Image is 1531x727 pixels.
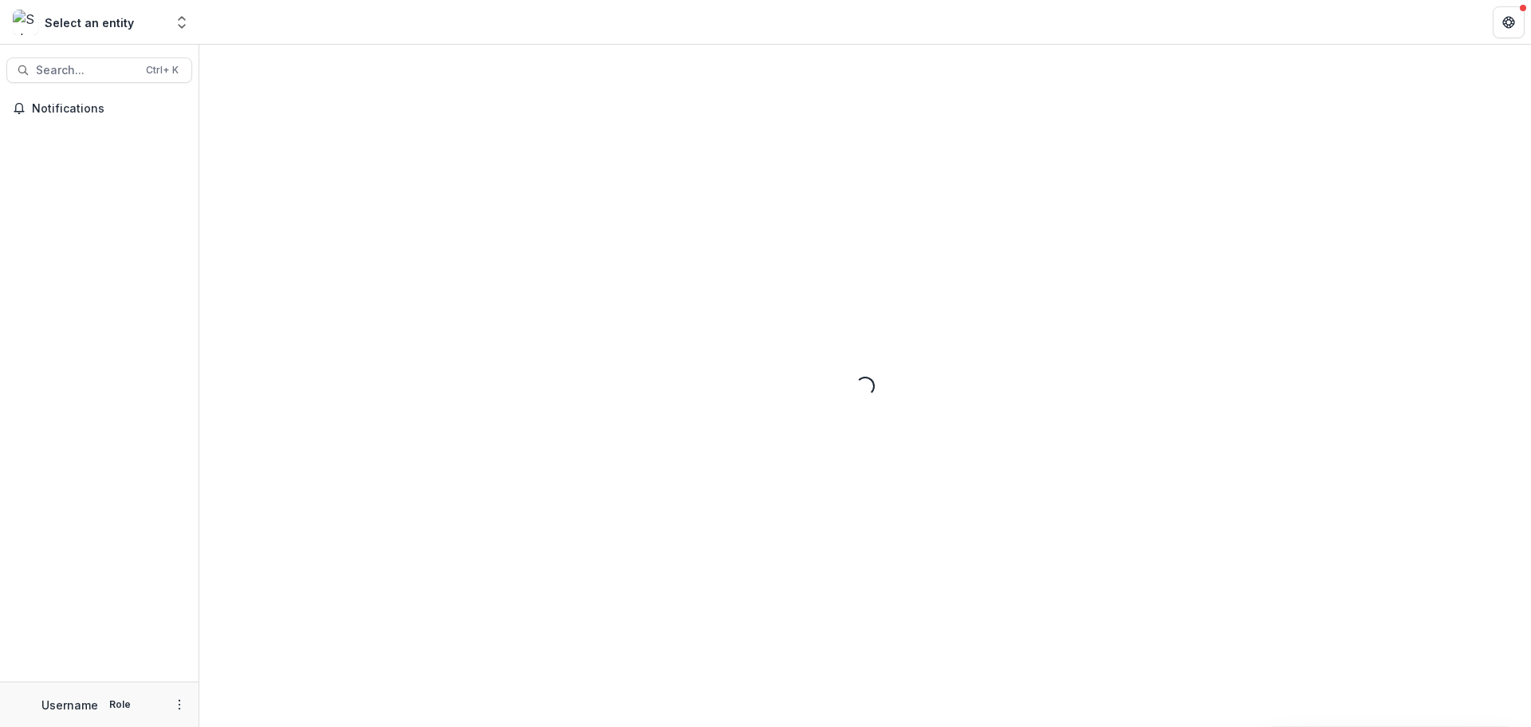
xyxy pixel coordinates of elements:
div: Ctrl + K [143,61,182,79]
button: Open entity switcher [171,6,193,38]
button: Notifications [6,96,192,121]
span: Search... [36,64,136,77]
span: Notifications [32,102,186,116]
button: Search... [6,57,192,83]
button: Get Help [1493,6,1525,38]
img: Select an entity [13,10,38,35]
div: Select an entity [45,14,134,31]
p: Username [41,697,98,713]
p: Role [104,697,136,712]
button: More [170,695,189,714]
